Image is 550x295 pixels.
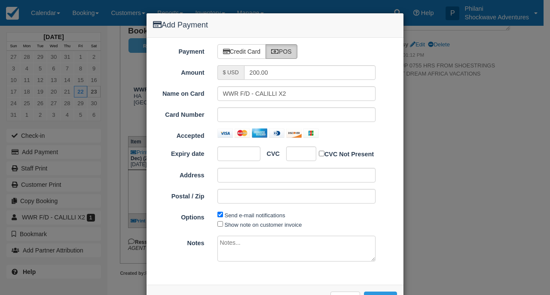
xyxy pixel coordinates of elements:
input: CVC Not Present [319,151,324,156]
small: $ USD [223,70,239,76]
label: CVC Not Present [319,149,374,159]
h4: Add Payment [153,20,397,31]
label: Expiry date [147,146,211,158]
label: Credit Card [217,44,266,59]
label: Options [147,210,211,222]
label: Name on Card [147,86,211,98]
label: CVC [260,146,280,158]
label: Notes [147,236,211,248]
label: Show note on customer invoice [225,222,302,228]
label: Payment [147,44,211,56]
label: Card Number [147,107,211,119]
label: POS [266,44,297,59]
label: Accepted [147,128,211,140]
label: Address [147,168,211,180]
label: Postal / Zip [147,189,211,201]
label: Send e-mail notifications [225,212,285,219]
input: Valid amount required. [244,65,376,80]
label: Amount [147,65,211,77]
